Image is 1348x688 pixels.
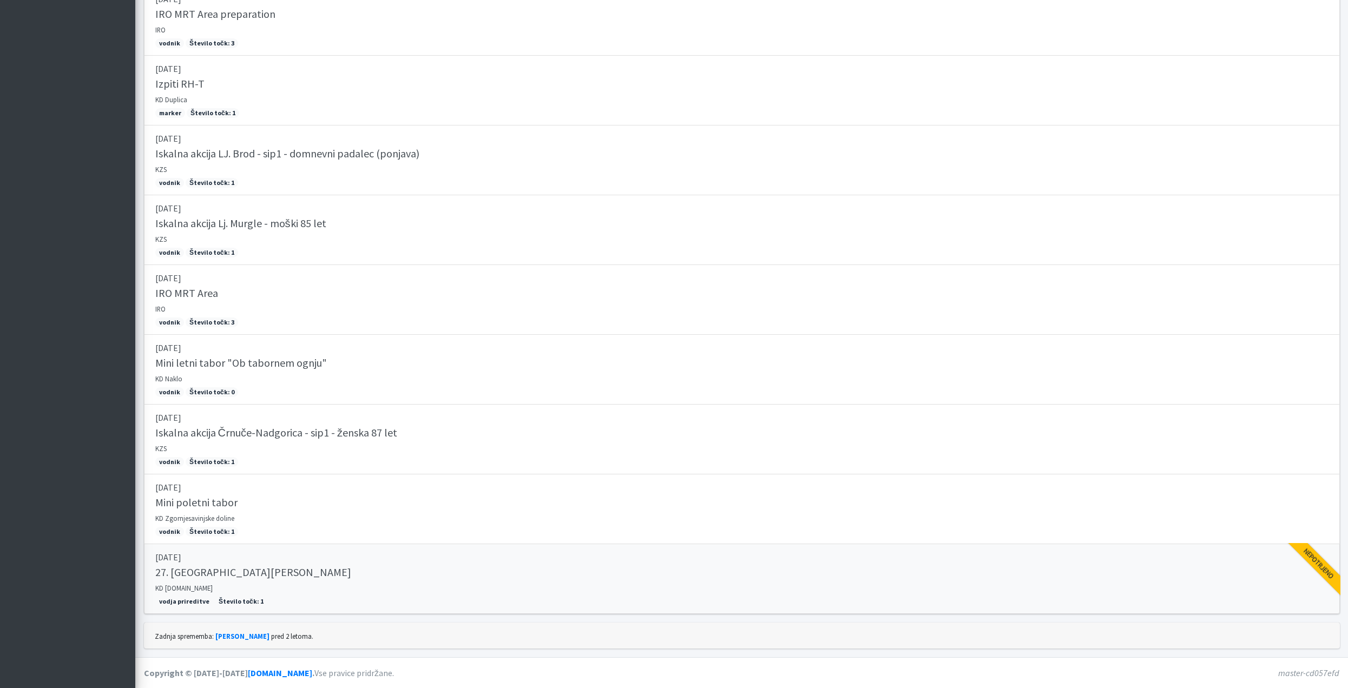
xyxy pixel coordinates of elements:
h5: Mini letni tabor "Ob tabornem ognju" [155,356,327,369]
span: Število točk: 1 [215,597,267,606]
span: vodnik [155,38,184,48]
span: vodnik [155,387,184,397]
span: vodnik [155,248,184,257]
small: KD Zgornjesavinjske doline [155,514,234,522]
small: KZS [155,235,167,243]
h5: Mini poletni tabor [155,496,238,509]
span: Število točk: 1 [186,527,238,537]
small: KZS [155,165,167,174]
small: IRO [155,305,166,313]
span: Število točk: 1 [186,457,238,467]
p: [DATE] [155,202,1329,215]
h5: Iskalna akcija Črnuče-Nadgorica - sip1 - ženska 87 let [155,426,397,439]
em: master-cd057efd [1278,667,1339,678]
h5: Iskalna akcija LJ. Brod - sip1 - domnevni padalec (ponjava) [155,147,419,160]
h5: IRO MRT Area preparation [155,8,275,21]
p: [DATE] [155,272,1329,285]
span: vodnik [155,317,184,327]
h5: IRO MRT Area [155,287,218,300]
p: [DATE] [155,551,1329,564]
p: [DATE] [155,481,1329,494]
a: [DATE] IRO MRT Area IRO vodnik Število točk: 3 [144,265,1340,335]
small: KD Duplica [155,95,187,104]
a: [DATE] Iskalna akcija Črnuče-Nadgorica - sip1 - ženska 87 let KZS vodnik Število točk: 1 [144,405,1340,474]
span: Število točk: 0 [186,387,238,397]
span: marker [155,108,185,118]
small: KZS [155,444,167,453]
span: Število točk: 1 [186,178,238,188]
span: vodnik [155,178,184,188]
small: KD [DOMAIN_NAME] [155,584,213,592]
a: [DATE] Iskalna akcija LJ. Brod - sip1 - domnevni padalec (ponjava) KZS vodnik Število točk: 1 [144,125,1340,195]
h5: Izpiti RH-T [155,77,205,90]
h5: 27. [GEOGRAPHIC_DATA][PERSON_NAME] [155,566,351,579]
small: Zadnja sprememba: pred 2 letoma. [155,632,313,640]
a: [DATE] Izpiti RH-T KD Duplica marker Število točk: 1 [144,56,1340,125]
p: [DATE] [155,132,1329,145]
a: [DATE] Iskalna akcija Lj. Murgle - moški 85 let KZS vodnik Število točk: 1 [144,195,1340,265]
footer: Vse pravice pridržane. [135,657,1348,688]
a: [DATE] Mini poletni tabor KD Zgornjesavinjske doline vodnik Število točk: 1 [144,474,1340,544]
strong: Copyright © [DATE]-[DATE] . [144,667,314,678]
span: vodja prireditve [155,597,213,606]
a: [DATE] 27. [GEOGRAPHIC_DATA][PERSON_NAME] KD [DOMAIN_NAME] vodja prireditve Število točk: 1 Nepot... [144,544,1340,614]
small: IRO [155,25,166,34]
h5: Iskalna akcija Lj. Murgle - moški 85 let [155,217,326,230]
p: [DATE] [155,341,1329,354]
a: [DATE] Mini letni tabor "Ob tabornem ognju" KD Naklo vodnik Število točk: 0 [144,335,1340,405]
span: Število točk: 3 [186,38,238,48]
p: [DATE] [155,411,1329,424]
p: [DATE] [155,62,1329,75]
span: vodnik [155,457,184,467]
span: Število točk: 1 [187,108,239,118]
a: [DOMAIN_NAME] [248,667,312,678]
small: KD Naklo [155,374,182,383]
span: vodnik [155,527,184,537]
span: Število točk: 3 [186,317,238,327]
span: Število točk: 1 [186,248,238,257]
a: [PERSON_NAME] [215,632,269,640]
